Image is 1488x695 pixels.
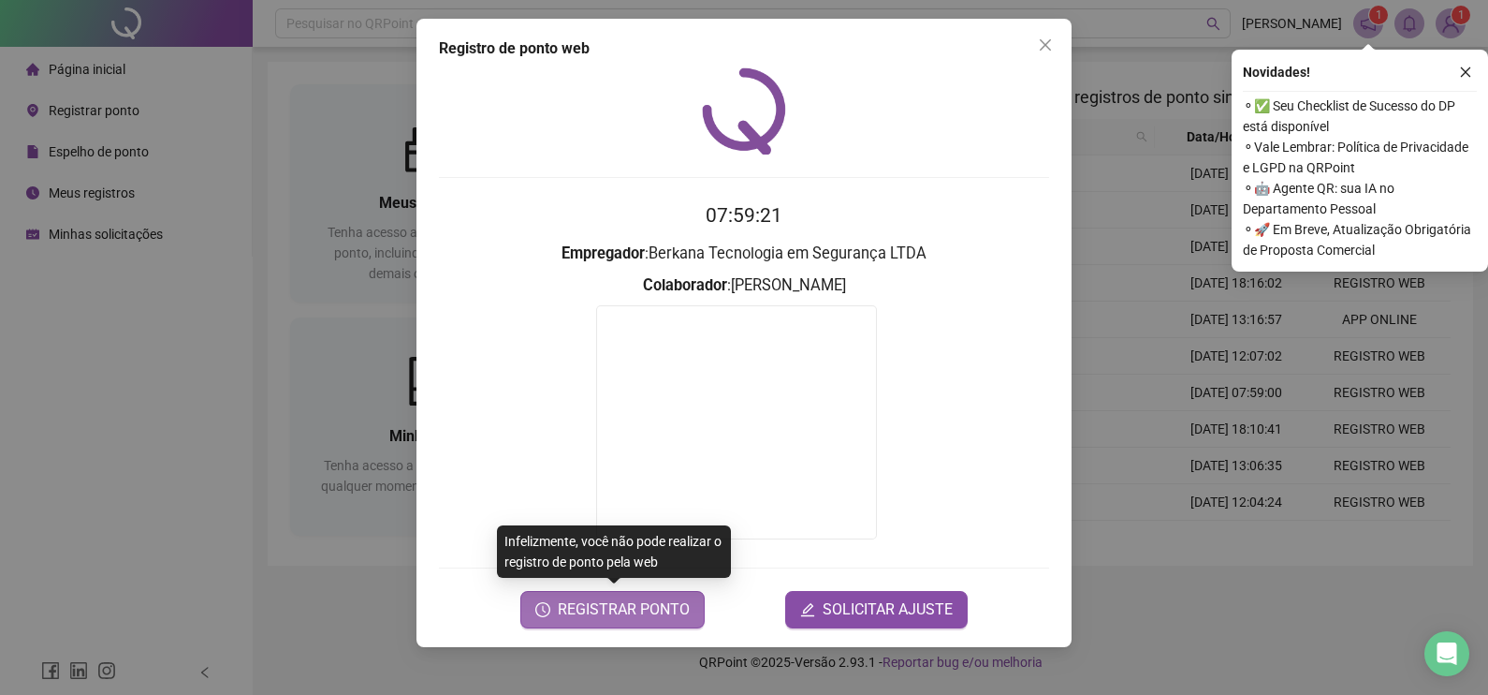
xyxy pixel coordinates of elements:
div: Open Intercom Messenger [1424,631,1469,676]
span: Novidades ! [1243,62,1310,82]
span: close [1038,37,1053,52]
img: QRPoint [702,67,786,155]
span: SOLICITAR AJUSTE [823,599,953,621]
strong: Empregador [562,244,645,262]
button: Close [1030,30,1060,60]
div: Registro de ponto web [439,37,1049,60]
time: 07:59:21 [706,204,782,227]
div: Infelizmente, você não pode realizar o registro de ponto pela web [497,525,731,578]
button: editSOLICITAR AJUSTE [785,591,968,628]
span: clock-circle [535,602,550,617]
button: REGISTRAR PONTO [520,591,705,628]
span: ⚬ 🤖 Agente QR: sua IA no Departamento Pessoal [1243,178,1477,219]
span: ⚬ Vale Lembrar: Política de Privacidade e LGPD na QRPoint [1243,137,1477,178]
span: ⚬ ✅ Seu Checklist de Sucesso do DP está disponível [1243,96,1477,137]
span: close [1459,66,1472,79]
span: ⚬ 🚀 Em Breve, Atualização Obrigatória de Proposta Comercial [1243,219,1477,260]
span: edit [800,602,815,617]
h3: : Berkana Tecnologia em Segurança LTDA [439,242,1049,266]
strong: Colaborador [643,276,727,294]
span: REGISTRAR PONTO [558,599,690,621]
h3: : [PERSON_NAME] [439,274,1049,298]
